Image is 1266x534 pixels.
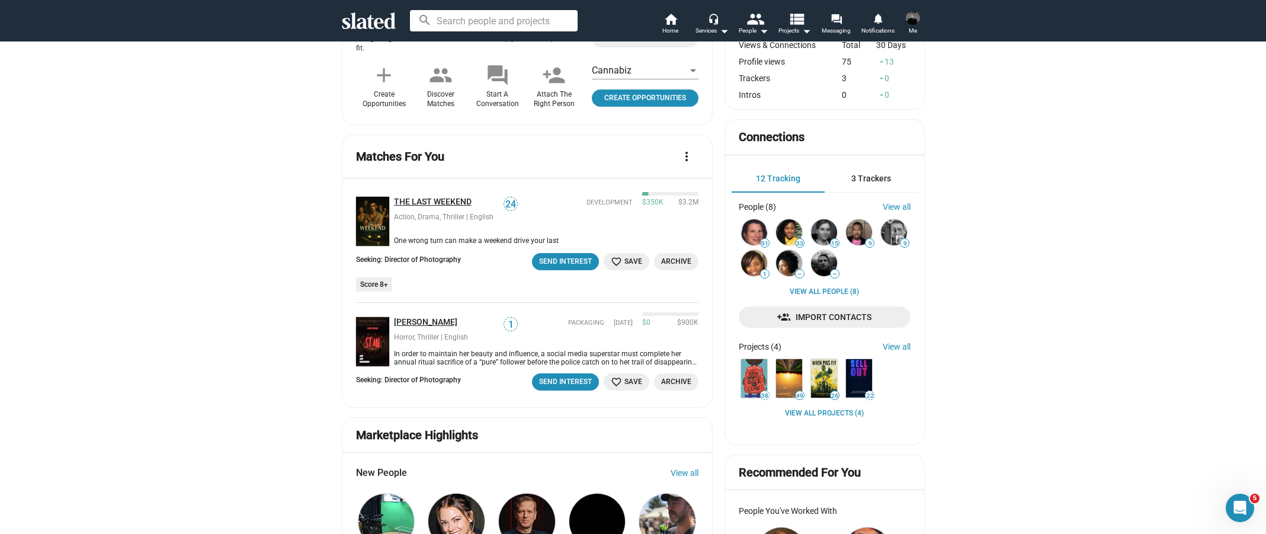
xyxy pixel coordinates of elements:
[1250,494,1259,503] span: 5
[476,90,519,109] div: Start A Conversation
[787,10,805,27] mat-icon: view_list
[642,318,650,328] span: $0
[842,40,876,50] div: Total
[427,90,454,109] div: Discover Matches
[851,174,891,183] span: 3 Trackers
[761,392,769,399] span: 38
[790,287,859,297] a: View all People (8)
[696,24,729,38] div: Services
[739,306,910,328] a: Import Contacts
[741,359,767,398] img: The Boy At The Back Of The Class
[389,350,699,366] div: In order to maintain her beauty and influence, a social media superstar must complete her annual ...
[680,149,694,164] mat-icon: more_vert
[876,90,911,100] div: 0
[776,250,802,276] img: Sewra Kidane
[822,24,851,38] span: Messaging
[356,427,478,443] mat-card-title: Marketplace Highlights
[739,24,768,38] div: People
[394,333,518,343] div: Horror, Thriller | English
[611,376,642,388] span: Save
[532,253,599,270] sl-message-button: Send Interest
[356,466,407,479] span: New People
[394,197,476,208] a: THE LAST WEEKEND
[796,240,804,247] span: 33
[691,12,733,38] button: Services
[857,12,899,38] a: Notifications
[410,10,578,31] input: Search people and projects
[872,12,883,24] mat-icon: notifications
[611,255,642,268] span: Save
[906,11,920,25] img: Brandon Haynes
[356,317,389,366] img: Stan
[811,359,837,398] img: When Pigs Fly
[831,392,839,399] span: 26
[844,357,874,400] a: Sell Out
[796,392,804,399] span: 49
[542,63,566,87] mat-icon: person_add
[785,409,864,418] a: View all Projects (4)
[842,73,876,83] div: 3
[708,13,719,24] mat-icon: headset_mic
[539,255,592,268] div: Send Interest
[592,65,632,76] span: Cannabiz
[372,63,396,87] mat-icon: add
[586,199,633,207] span: Development
[776,219,802,245] img: Mel Jones
[799,24,813,38] mat-icon: arrow_drop_down
[356,197,389,246] a: THE LAST WEEKEND
[796,271,804,277] span: —
[881,219,907,245] img: Joseph A. Eulo
[757,24,771,38] mat-icon: arrow_drop_down
[900,240,909,247] span: 9
[389,236,699,246] div: One wrong turn can make a weekend drive your last
[739,129,805,145] mat-card-title: Connections
[532,373,599,391] button: Send Interest
[761,271,769,278] span: 1
[568,319,604,328] span: Packaging
[504,199,517,210] span: 24
[774,357,805,400] a: SUNDOWN
[654,253,698,270] button: Archive
[717,24,731,38] mat-icon: arrow_drop_down
[739,342,781,351] div: Projects (4)
[429,63,453,87] mat-icon: people
[761,240,769,247] span: 91
[642,198,664,207] span: $350K
[611,256,622,267] mat-icon: favorite_border
[877,91,886,99] mat-icon: arrow_drop_up
[909,24,917,38] span: Me
[866,392,874,399] span: 22
[394,213,518,222] div: Action, Drama, Thriller | English
[883,202,911,212] a: View all
[674,198,698,207] span: $3.2M
[614,319,633,328] time: [DATE]
[876,73,911,83] div: 0
[774,12,816,38] button: Projects
[846,219,872,245] img: Eric Williford
[877,74,886,82] mat-icon: arrow_drop_up
[741,219,767,245] img: Alexa L. Fogel
[746,10,763,27] mat-icon: people
[356,277,392,292] li: Score 8+
[811,219,837,245] img: Malgorzata Wala
[739,40,842,50] div: Views & Connections
[733,12,774,38] button: People
[776,359,802,398] img: SUNDOWN
[831,271,839,277] span: —
[876,40,911,50] div: 30 Days
[604,253,649,270] button: Save
[534,90,575,109] div: Attach The Right Person
[486,63,509,87] mat-icon: forum
[756,174,800,183] span: 12 Tracking
[356,255,461,265] div: Seeking: Director of Photography
[604,373,649,391] button: Save
[611,376,622,388] mat-icon: favorite_border
[831,13,842,24] mat-icon: forum
[842,57,876,66] div: 75
[739,57,842,66] div: Profile views
[394,317,462,328] a: [PERSON_NAME]
[809,357,839,400] a: When Pigs Fly
[671,468,698,478] a: View all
